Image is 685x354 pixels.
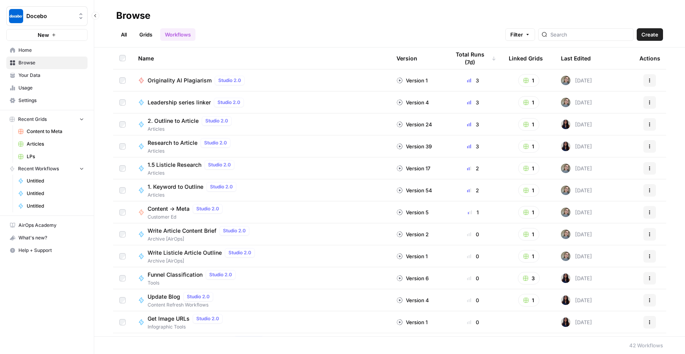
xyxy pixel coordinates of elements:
[15,187,88,200] a: Untitled
[561,47,591,69] div: Last Edited
[561,252,592,261] div: [DATE]
[450,164,496,172] div: 2
[396,208,429,216] div: Version 5
[518,272,540,285] button: 3
[148,249,222,257] span: Write Listicle Article Outline
[396,296,429,304] div: Version 4
[561,274,592,283] div: [DATE]
[18,97,84,104] span: Settings
[561,76,570,85] img: a3m8ukwwqy06crpq9wigr246ip90
[450,252,496,260] div: 0
[205,117,228,124] span: Studio 2.0
[561,296,592,305] div: [DATE]
[510,31,523,38] span: Filter
[637,28,663,41] button: Create
[641,31,658,38] span: Create
[18,47,84,54] span: Home
[138,182,384,199] a: 1. Keyword to OutlineStudio 2.0Articles
[561,98,570,107] img: a3m8ukwwqy06crpq9wigr246ip90
[138,76,384,85] a: Originality AI PlagiarismStudio 2.0
[148,257,258,265] span: Archive [AirOps]
[138,336,384,352] a: Keyword to Outline (LP version)Studio 2.0V experiments
[639,47,660,69] div: Actions
[6,29,88,41] button: New
[26,12,74,20] span: Docebo
[138,226,384,243] a: Write Article Content BriefStudio 2.0Archive [AirOps]
[450,296,496,304] div: 0
[561,142,570,151] img: rox323kbkgutb4wcij4krxobkpon
[196,315,219,322] span: Studio 2.0
[148,293,180,301] span: Update Blog
[217,99,240,106] span: Studio 2.0
[148,205,190,213] span: Content -> Meta
[148,213,226,221] span: Customer Ed
[561,208,570,217] img: a3m8ukwwqy06crpq9wigr246ip90
[518,294,539,307] button: 1
[396,77,427,84] div: Version 1
[209,271,232,278] span: Studio 2.0
[148,161,201,169] span: 1.5 Listicle Research
[15,138,88,150] a: Articles
[148,271,203,279] span: Funnel Classification
[27,177,84,184] span: Untitled
[509,47,543,69] div: Linked Grids
[518,250,539,263] button: 1
[187,293,210,300] span: Studio 2.0
[450,77,496,84] div: 3
[561,230,570,239] img: a3m8ukwwqy06crpq9wigr246ip90
[18,72,84,79] span: Your Data
[561,186,570,195] img: a3m8ukwwqy06crpq9wigr246ip90
[6,69,88,82] a: Your Data
[396,252,427,260] div: Version 1
[148,279,239,286] span: Tools
[138,204,384,221] a: Content -> MetaStudio 2.0Customer Ed
[15,200,88,212] a: Untitled
[6,163,88,175] button: Recent Workflows
[18,247,84,254] span: Help + Support
[228,249,251,256] span: Studio 2.0
[561,164,570,173] img: a3m8ukwwqy06crpq9wigr246ip90
[561,120,592,129] div: [DATE]
[138,248,384,265] a: Write Listicle Article OutlineStudio 2.0Archive [AirOps]
[148,170,237,177] span: Articles
[561,164,592,173] div: [DATE]
[148,192,239,199] span: Articles
[18,165,59,172] span: Recent Workflows
[148,117,199,125] span: 2. Outline to Article
[208,161,231,168] span: Studio 2.0
[518,206,539,219] button: 1
[561,318,592,327] div: [DATE]
[450,230,496,238] div: 0
[450,142,496,150] div: 3
[148,77,212,84] span: Originality AI Plagiarism
[450,99,496,106] div: 3
[210,183,233,190] span: Studio 2.0
[138,138,384,155] a: Research to ArticleStudio 2.0Articles
[15,175,88,187] a: Untitled
[15,150,88,163] a: LPs
[18,222,84,229] span: AirOps Academy
[6,113,88,125] button: Recent Grids
[6,232,88,244] button: What's new?
[218,77,241,84] span: Studio 2.0
[18,59,84,66] span: Browse
[38,31,49,39] span: New
[138,116,384,133] a: 2. Outline to ArticleStudio 2.0Articles
[116,9,150,22] div: Browse
[518,140,539,153] button: 1
[7,232,87,244] div: What's new?
[396,47,417,69] div: Version
[561,252,570,261] img: a3m8ukwwqy06crpq9wigr246ip90
[561,230,592,239] div: [DATE]
[18,116,47,123] span: Recent Grids
[138,292,384,308] a: Update BlogStudio 2.0Content Refresh Workflows
[138,47,384,69] div: Name
[396,164,430,172] div: Version 17
[550,31,630,38] input: Search
[396,274,429,282] div: Version 6
[148,126,235,133] span: Articles
[450,120,496,128] div: 3
[518,228,539,241] button: 1
[6,57,88,69] a: Browse
[138,98,384,107] a: Leadership series linkerStudio 2.0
